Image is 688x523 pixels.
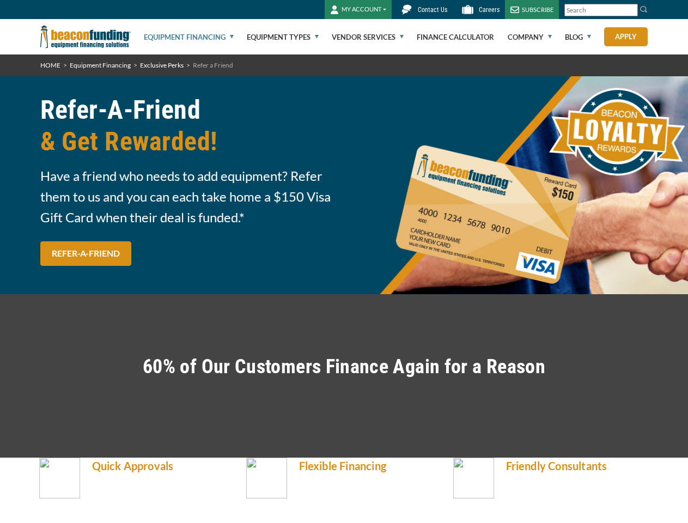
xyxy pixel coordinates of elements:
[626,6,635,15] a: Clear search text
[144,20,234,54] a: Equipment Financing
[40,166,338,228] span: Have a friend who needs to add equipment? Refer them to us and you can each take home a $150 Visa...
[40,354,648,379] h2: 60% of Our Customers Finance Again for a Reason
[508,20,552,54] a: Company
[506,458,648,474] h5: Friendly Consultants
[506,478,645,515] span: With over 30 years of experience, Beacon Funding knows your industry inside and out!
[40,94,338,157] h1: Refer-A-Friend
[299,458,441,474] h5: Flexible Financing
[247,20,319,54] a: Equipment Types
[92,458,234,474] h5: Quick Approvals
[70,61,131,69] a: Equipment Financing
[479,6,500,14] span: Careers
[40,241,131,266] a: REFER-A-FRIEND
[332,20,404,54] a: Vendor Services
[40,61,60,69] a: HOME
[417,20,494,54] a: Finance Calculator
[193,61,233,69] span: Refer a Friend
[92,477,234,516] p: Get a decision from Beacon Funding fast with a 24-hour turnaround on all credit applications.
[40,126,338,157] span: & Get Rewarded!
[40,19,131,54] img: Beacon Funding Corporation logo
[604,27,648,46] a: Apply
[640,5,648,14] img: Search
[418,6,447,14] span: Contact Us
[564,4,638,16] input: Search
[299,477,441,516] p: Get a financing plan that’s right for your business, with terms from 36 to 84 months.
[140,61,184,69] a: Exclusive Perks
[565,20,591,54] a: Blog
